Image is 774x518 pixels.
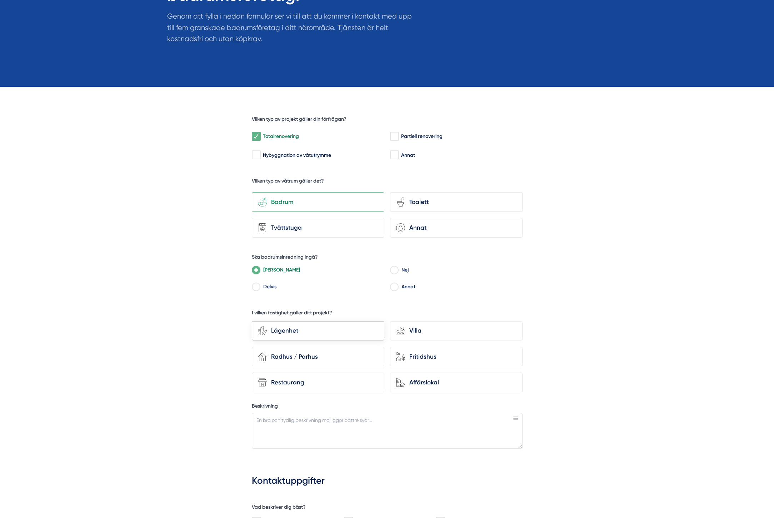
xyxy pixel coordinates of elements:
input: Delvis [252,285,260,291]
h3: Kontaktuppgifter [252,472,523,492]
label: Delvis [260,282,384,293]
label: [PERSON_NAME] [260,265,384,276]
input: Nej [390,268,398,274]
h5: Vilken typ av projekt gäller din förfrågan? [252,116,346,125]
label: Nej [398,265,523,276]
input: Nybyggnation av våtutrymme [252,151,260,159]
input: Annat [390,151,398,159]
input: Annat [390,285,398,291]
input: Ja [252,268,260,274]
h5: Vilken typ av våtrum gäller det? [252,178,324,186]
p: Genom att fylla i nedan formulär ser vi till att du kommer i kontakt med upp till fem granskade b... [167,11,419,48]
h5: I vilken fastighet gäller ditt projekt? [252,309,332,318]
h5: Ska badrumsinredning ingå? [252,254,318,263]
h5: Vad beskriver dig bäst? [252,504,306,513]
label: Annat [398,282,523,293]
label: Beskrivning [252,403,523,412]
input: Partiell renovering [390,133,398,140]
input: Totalrenovering [252,133,260,140]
